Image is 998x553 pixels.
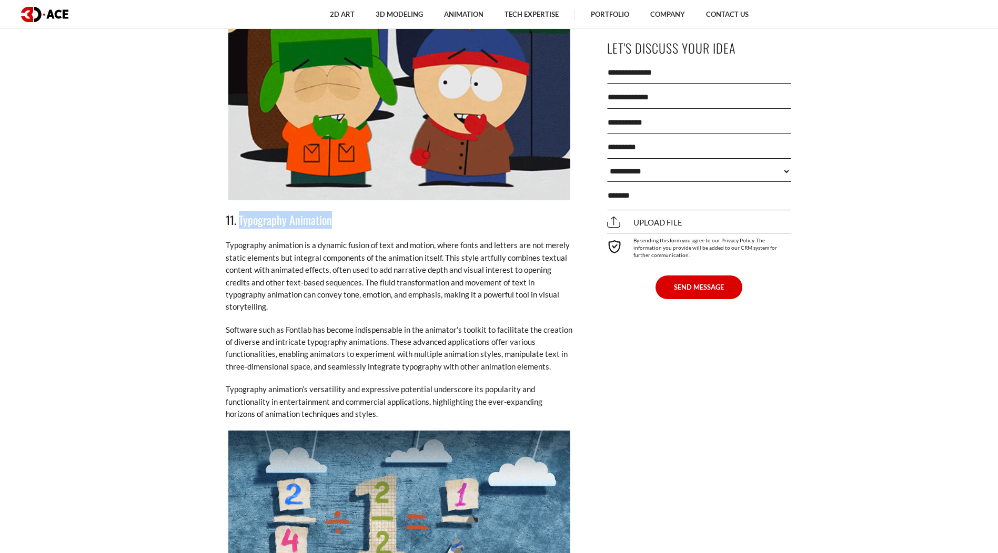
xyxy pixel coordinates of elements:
[226,211,573,229] h3: 11. Typography Animation
[607,218,682,227] span: Upload file
[607,233,791,259] div: By sending this form you agree to our Privacy Policy. The information you provide will be added t...
[21,7,68,22] img: logo dark
[226,239,573,313] p: Typography animation is a dynamic fusion of text and motion, where fonts and letters are not mere...
[607,36,791,60] p: Let's Discuss Your Idea
[226,383,573,420] p: Typography animation’s versatility and expressive potential underscore its popularity and functio...
[656,275,742,299] button: SEND MESSAGE
[226,324,573,373] p: Software such as Fontlab has become indispensable in the animator’s toolkit to facilitate the cre...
